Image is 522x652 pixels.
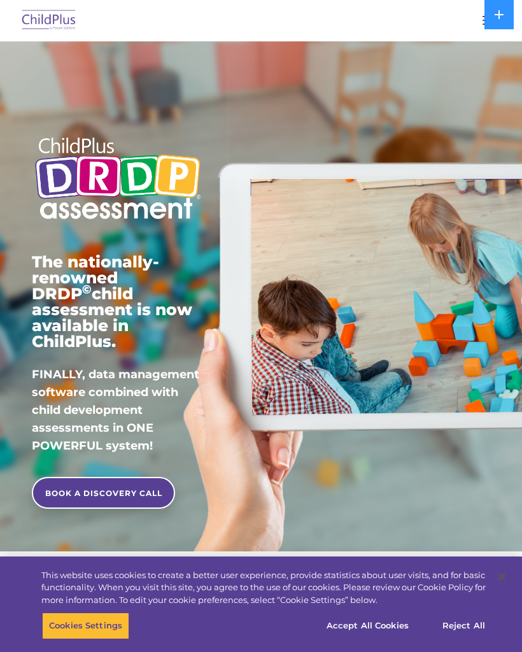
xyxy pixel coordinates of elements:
div: This website uses cookies to create a better user experience, provide statistics about user visit... [41,569,486,607]
img: Copyright - DRDP Logo Light [32,127,204,232]
button: Reject All [424,613,504,639]
button: Close [488,563,516,591]
img: ChildPlus by Procare Solutions [19,6,79,36]
button: Cookies Settings [42,613,129,639]
span: FINALLY, data management software combined with child development assessments in ONE POWERFUL sys... [32,367,199,453]
span: The nationally-renowned DRDP child assessment is now available in ChildPlus. [32,252,192,351]
button: Accept All Cookies [320,613,416,639]
a: BOOK A DISCOVERY CALL [32,477,175,509]
sup: © [82,282,92,297]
